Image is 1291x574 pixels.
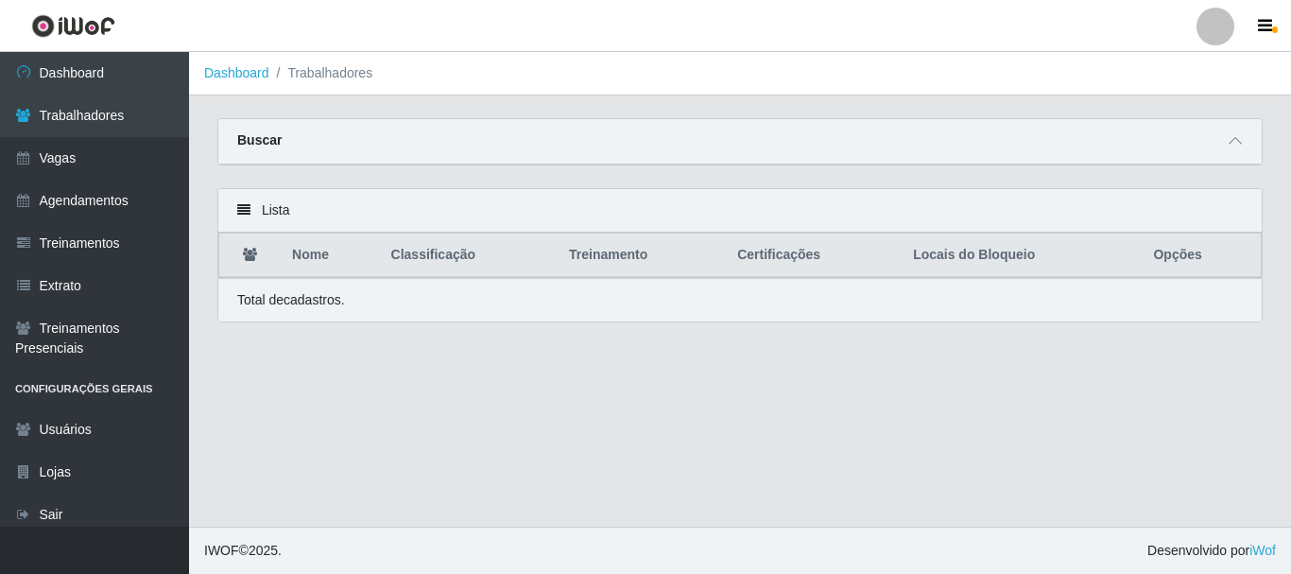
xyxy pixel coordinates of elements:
div: Lista [218,189,1262,233]
nav: breadcrumb [189,52,1291,96]
span: © 2025 . [204,541,282,561]
img: CoreUI Logo [31,14,115,38]
a: Dashboard [204,65,269,80]
span: Desenvolvido por [1147,541,1276,561]
th: Locais do Bloqueio [902,234,1142,278]
th: Opções [1142,234,1261,278]
p: Total de cadastros. [237,290,345,310]
th: Treinamento [558,234,726,278]
span: IWOF [204,543,239,558]
li: Trabalhadores [269,63,373,83]
strong: Buscar [237,132,282,148]
a: iWof [1249,543,1276,558]
th: Certificações [726,234,902,278]
th: Classificação [380,234,559,278]
th: Nome [281,234,379,278]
